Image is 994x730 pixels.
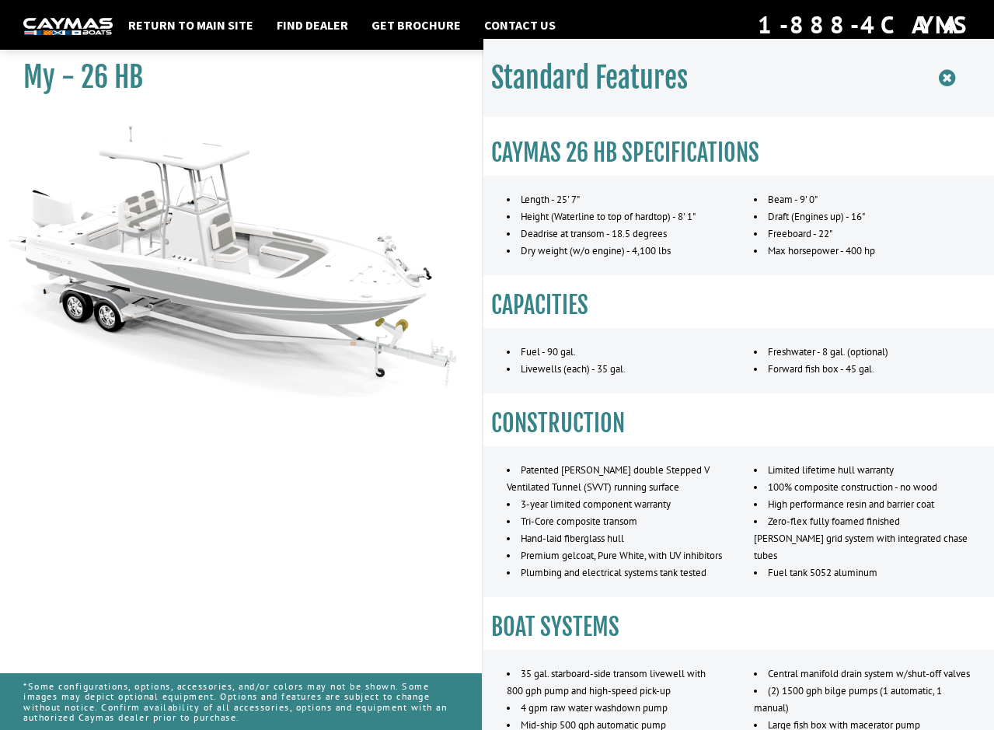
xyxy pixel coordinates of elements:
div: 1-888-4CAYMAS [758,8,971,42]
li: Tri-Core composite transom [507,513,724,530]
h3: CAYMAS 26 HB SPECIFICATIONS [491,138,987,167]
li: Fuel - 90 gal. [507,344,724,361]
a: Return to main site [120,15,261,35]
li: 35 gal. starboard-side transom livewell with 800 gph pump and high-speed pick-up [507,665,724,700]
li: 3-year limited component warranty [507,496,724,513]
li: Fuel tank 5052 aluminum [754,564,971,582]
li: Premium gelcoat, Pure White, with UV inhibitors [507,547,724,564]
li: Hand-laid fiberglass hull [507,530,724,547]
li: High performance resin and barrier coat [754,496,971,513]
h2: Standard Features [491,61,688,96]
p: *Some configurations, options, accessories, and/or colors may not be shown. Some images may depic... [23,673,459,730]
h1: My - 26 HB [23,60,443,95]
li: 4 gpm raw water washdown pump [507,700,724,717]
li: Freeboard - 22" [754,225,971,243]
h3: CAPACITIES [491,291,987,320]
li: Forward fish box - 45 gal. [754,361,971,378]
li: Beam - 9' 0" [754,191,971,208]
li: Height (Waterline to top of hardtop) - 8' 1" [507,208,724,225]
h3: CONSTRUCTION [491,409,987,438]
li: Livewells (each) - 35 gal. [507,361,724,378]
li: Freshwater - 8 gal. (optional) [754,344,971,361]
li: Zero-flex fully foamed finished [PERSON_NAME] grid system with integrated chase tubes [754,513,971,564]
img: white-logo-c9c8dbefe5ff5ceceb0f0178aa75bf4bb51f6bca0971e226c86eb53dfe498488.png [23,18,113,34]
li: Draft (Engines up) - 16" [754,208,971,225]
li: Dry weight (w/o engine) - 4,100 lbs [507,243,724,260]
li: Limited lifetime hull warranty [754,462,971,479]
li: Deadrise at transom - 18.5 degrees [507,225,724,243]
h3: BOAT SYSTEMS [491,613,987,641]
a: Find Dealer [269,15,356,35]
li: Central manifold drain system w/shut-off valves [754,665,971,683]
li: Max horsepower - 400 hp [754,243,971,260]
li: (2) 1500 gph bilge pumps (1 automatic, 1 manual) [754,683,971,717]
li: Plumbing and electrical systems tank tested [507,564,724,582]
li: 100% composite construction - no wood [754,479,971,496]
a: Get Brochure [364,15,469,35]
li: Patented [PERSON_NAME] double Stepped V Ventilated Tunnel (SVVT) running surface [507,462,724,496]
li: Length - 25' 7" [507,191,724,208]
a: Contact Us [476,15,563,35]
